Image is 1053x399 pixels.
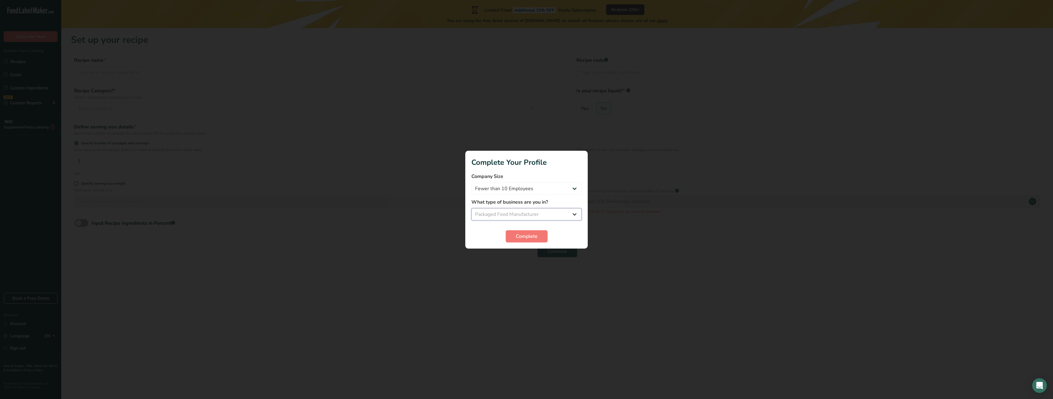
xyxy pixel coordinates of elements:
div: Open Intercom Messenger [1032,378,1047,393]
button: Complete [506,230,548,242]
label: Company Size [471,173,582,180]
label: What type of business are you in? [471,198,582,206]
h1: Complete Your Profile [471,157,582,168]
span: Complete [516,233,538,240]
